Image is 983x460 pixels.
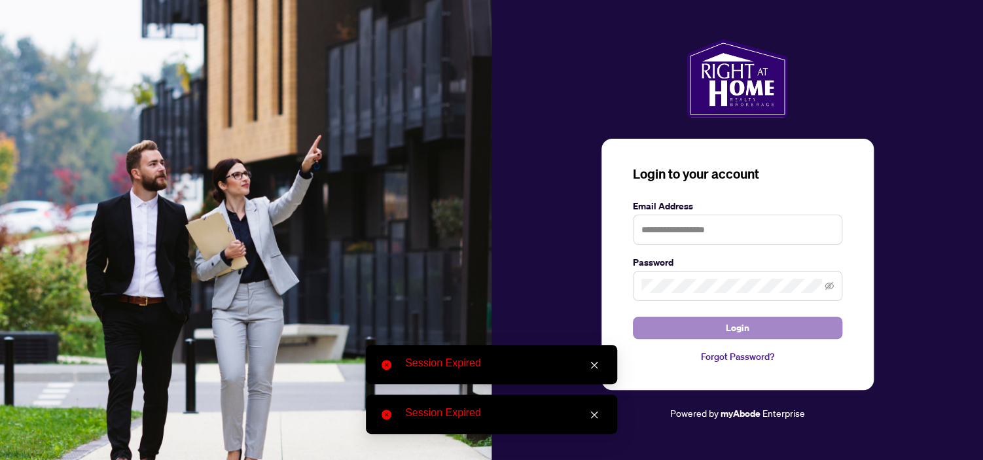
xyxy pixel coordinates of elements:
a: myAbode [721,406,760,421]
span: eye-invisible [825,281,834,291]
span: close [590,410,599,419]
a: Forgot Password? [633,349,842,364]
h3: Login to your account [633,165,842,183]
button: Open asap [931,414,970,453]
a: Close [587,408,601,422]
span: Enterprise [762,407,805,419]
label: Email Address [633,199,842,213]
div: Session Expired [405,405,601,421]
label: Password [633,255,842,270]
span: Powered by [670,407,719,419]
div: Session Expired [405,355,601,371]
img: ma-logo [687,39,788,118]
a: Close [587,358,601,372]
span: Login [726,317,749,338]
span: close-circle [382,360,391,370]
span: close [590,361,599,370]
button: Login [633,317,842,339]
span: close-circle [382,410,391,419]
